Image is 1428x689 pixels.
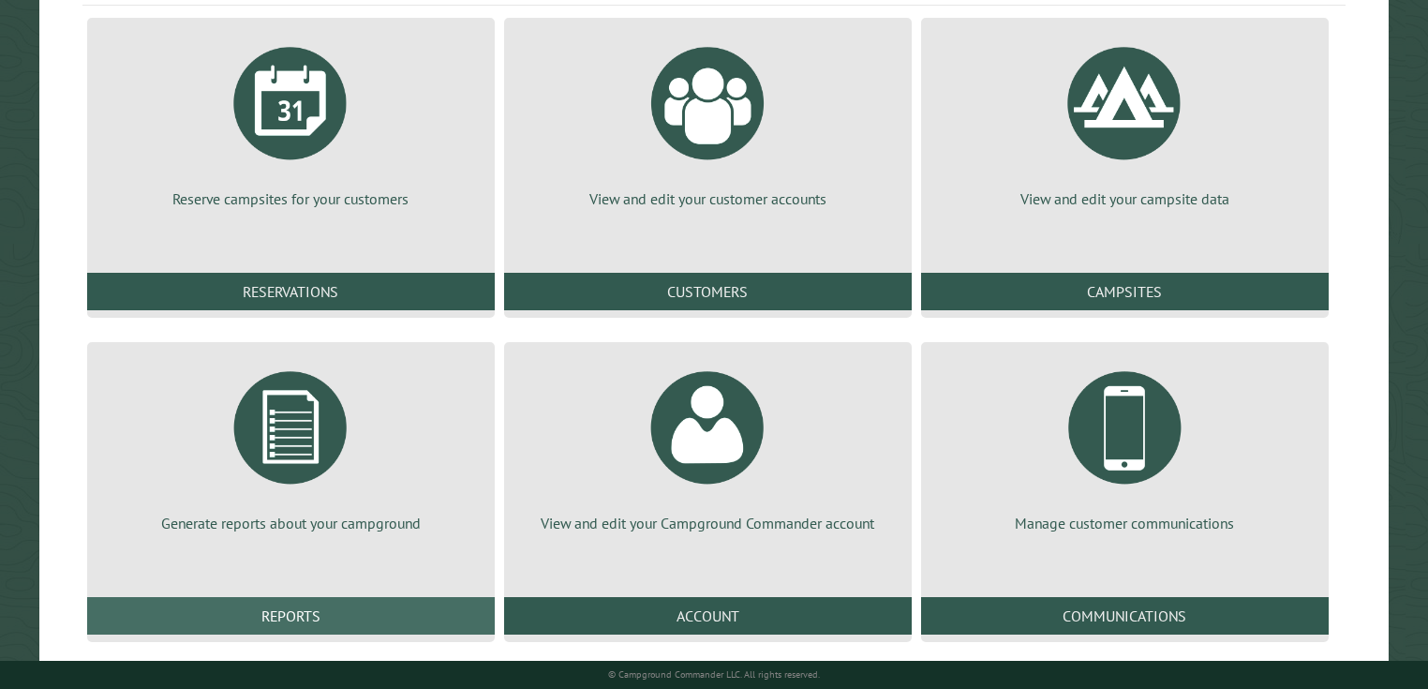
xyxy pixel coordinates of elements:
[87,597,495,635] a: Reports
[944,513,1306,533] p: Manage customer communications
[87,273,495,310] a: Reservations
[527,188,889,209] p: View and edit your customer accounts
[944,357,1306,533] a: Manage customer communications
[527,513,889,533] p: View and edit your Campground Commander account
[527,33,889,209] a: View and edit your customer accounts
[110,513,472,533] p: Generate reports about your campground
[921,273,1329,310] a: Campsites
[944,33,1306,209] a: View and edit your campsite data
[110,188,472,209] p: Reserve campsites for your customers
[921,597,1329,635] a: Communications
[110,357,472,533] a: Generate reports about your campground
[110,33,472,209] a: Reserve campsites for your customers
[504,273,912,310] a: Customers
[944,188,1306,209] p: View and edit your campsite data
[527,357,889,533] a: View and edit your Campground Commander account
[504,597,912,635] a: Account
[608,668,820,681] small: © Campground Commander LLC. All rights reserved.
